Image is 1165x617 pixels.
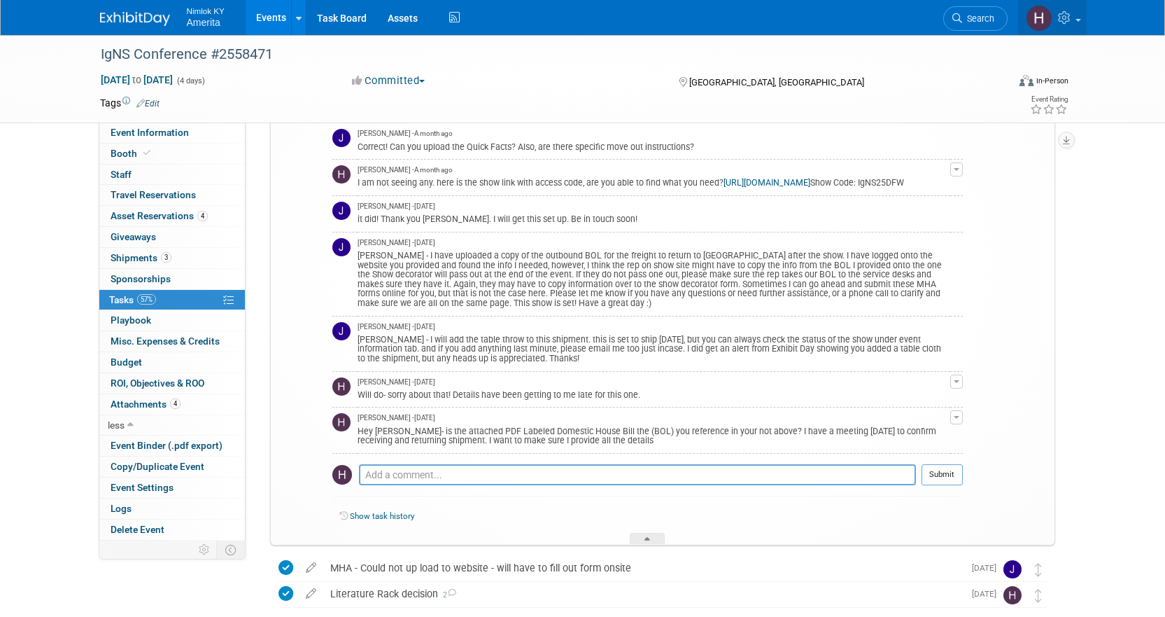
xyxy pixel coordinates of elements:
div: [PERSON_NAME] - I will add the table throw to this shipment. this is set to ship [DATE], but you ... [358,332,950,364]
img: Hannah Durbin [1026,5,1052,32]
img: Hannah Durbin [332,377,351,396]
span: Copy/Duplicate Event [111,461,204,472]
div: [PERSON_NAME] - I have uploaded a copy of the outbound BOL for the freight to return to [GEOGRAPH... [358,248,950,309]
td: Tags [100,96,160,110]
span: [DATE] [DATE] [100,74,174,86]
span: 4 [170,398,181,409]
a: Giveaways [99,227,245,247]
a: Travel Reservations [99,185,245,205]
a: Staff [99,165,245,185]
span: Attachments [111,398,181,410]
a: Delete Event [99,520,245,540]
div: Correct! Can you upload the Quick Facts? Also, are there specific move out instructions? [358,139,950,153]
img: ExhibitDay [100,12,170,26]
span: [PERSON_NAME] - [DATE] [358,322,435,332]
div: Hey [PERSON_NAME]- is the attached PDF Labeled Domestic House Bill the (BOL) you reference in you... [358,424,950,446]
a: Show task history [350,511,414,521]
span: 2 [438,590,456,599]
a: Shipments3 [99,248,245,268]
span: Search [962,13,994,24]
div: In-Person [1036,76,1068,86]
span: [PERSON_NAME] - [DATE] [358,238,435,248]
div: Will do- sorry about that! Details have been getting to me late for this one. [358,387,950,401]
div: Event Rating [1030,96,1068,103]
span: less [108,420,125,431]
span: Event Settings [111,482,174,493]
span: Event Information [111,127,189,138]
span: Budget [111,356,142,368]
span: [DATE] [972,589,1003,599]
span: Logs [111,503,132,514]
a: edit [299,588,323,600]
a: Event Information [99,123,245,143]
span: 3 [161,252,171,263]
a: Tasks57% [99,290,245,310]
span: 57% [137,294,156,305]
span: to [130,74,143,85]
a: edit [299,562,323,574]
img: Jamie Dunn [332,238,351,256]
button: Submit [922,464,963,485]
a: ROI, Objectives & ROO [99,373,245,394]
a: Sponsorships [99,269,245,289]
span: [DATE] [972,563,1003,573]
img: Hannah Durbin [332,413,351,431]
span: Nimlok KY [187,3,225,18]
div: it did! Thank you [PERSON_NAME]. I will get this set up. Be in touch soon! [358,212,950,225]
a: Attachments4 [99,394,245,415]
span: ROI, Objectives & ROO [111,377,204,389]
i: Booth reservation complete [143,149,150,157]
img: Jamie Dunn [332,322,351,340]
span: 4 [197,211,208,221]
a: Budget [99,352,245,373]
a: Asset Reservations4 [99,206,245,226]
img: Hannah Durbin [332,165,351,183]
a: Logs [99,499,245,519]
span: Booth [111,148,153,159]
a: Copy/Duplicate Event [99,457,245,477]
td: Toggle Event Tabs [216,541,245,559]
a: Misc. Expenses & Credits [99,331,245,352]
a: Booth [99,144,245,164]
a: [URL][DOMAIN_NAME] [723,178,810,188]
i: Move task [1035,563,1042,576]
a: less [99,415,245,436]
div: I am not seeing any. here is the show link with access code, are you able to find what you need? ... [358,175,950,188]
img: Jamie Dunn [332,202,351,220]
span: Amerita [187,17,220,28]
span: [PERSON_NAME] - [DATE] [358,413,435,423]
span: Shipments [111,252,171,263]
span: Giveaways [111,231,156,242]
span: [PERSON_NAME] - A month ago [358,165,453,175]
img: Hannah Durbin [1003,586,1022,604]
span: (4 days) [176,76,205,85]
div: IgNS Conference #2558471 [96,42,987,67]
a: Search [943,6,1008,31]
span: Staff [111,169,132,180]
a: Edit [136,99,160,109]
span: [PERSON_NAME] - [DATE] [358,202,435,212]
img: Hannah Durbin [332,465,352,485]
img: Jamie Dunn [1003,560,1022,578]
i: Move task [1035,589,1042,602]
span: Travel Reservations [111,189,196,200]
span: Playbook [111,314,151,326]
span: Tasks [109,294,156,305]
img: Format-Inperson.png [1019,75,1033,86]
button: Committed [347,74,430,88]
span: [GEOGRAPHIC_DATA], [GEOGRAPHIC_DATA] [689,77,864,88]
span: Delete Event [111,524,164,535]
a: Event Binder (.pdf export) [99,436,245,456]
span: Event Binder (.pdf export) [111,440,223,451]
div: Literature Rack decision [323,582,963,606]
span: Sponsorships [111,273,171,284]
span: [PERSON_NAME] - A month ago [358,129,453,139]
span: Misc. Expenses & Credits [111,335,220,347]
a: Playbook [99,310,245,331]
a: Event Settings [99,478,245,498]
div: Event Format [925,73,1069,94]
img: Jamie Dunn [332,129,351,147]
div: MHA - Could not up load to website - will have to fill out form onsite [323,556,963,580]
td: Personalize Event Tab Strip [192,541,217,559]
span: Asset Reservations [111,210,208,221]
